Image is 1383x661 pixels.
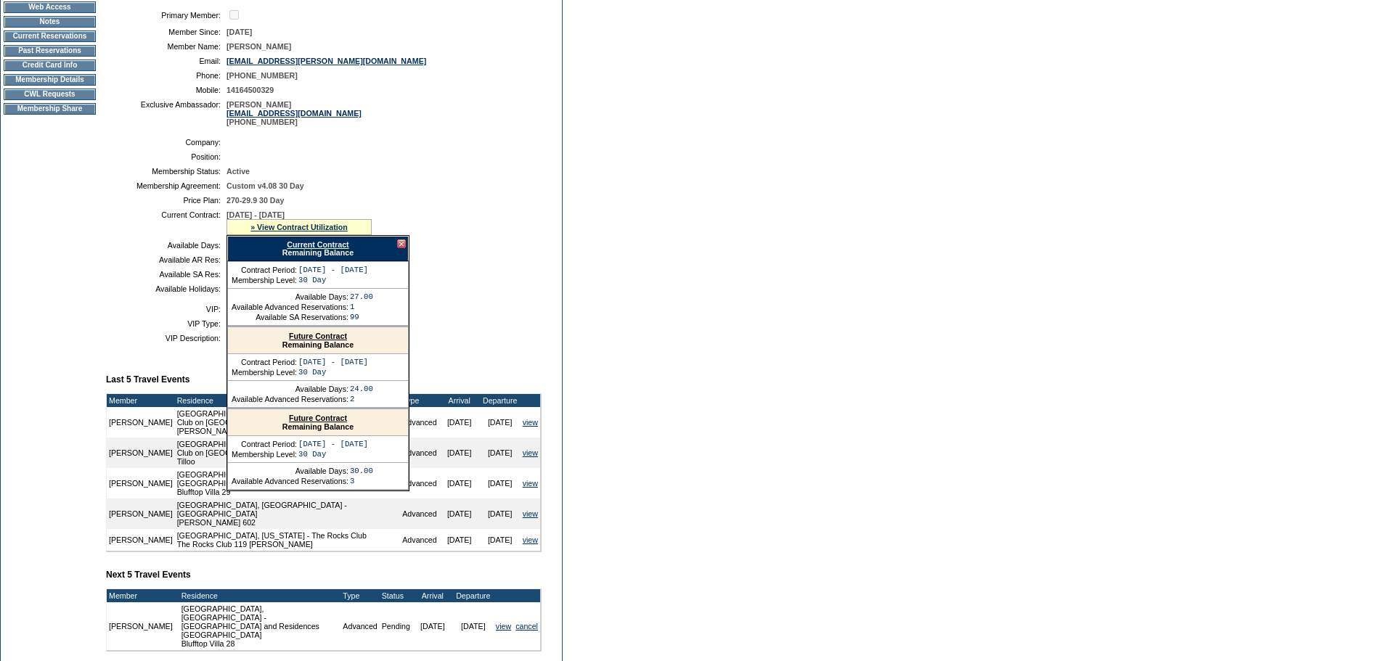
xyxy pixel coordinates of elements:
td: [PERSON_NAME] [107,498,175,529]
td: Membership Details [4,74,96,86]
td: Web Access [4,1,96,13]
td: [PERSON_NAME] [107,407,175,438]
td: 27.00 [350,292,373,301]
td: [DATE] [439,438,480,468]
td: [DATE] [439,468,480,498]
a: cancel [515,622,538,631]
td: 24.00 [350,385,373,393]
b: Next 5 Travel Events [106,570,191,580]
td: 30 Day [298,368,368,377]
td: 2 [350,395,373,403]
a: Future Contract [289,414,347,422]
td: [DATE] [480,498,521,529]
div: Remaining Balance [228,409,408,436]
td: Contract Period: [232,358,297,366]
td: Membership Status: [112,167,221,176]
td: Available Days: [112,241,221,250]
span: Custom v4.08 30 Day [227,181,304,190]
td: Type [340,589,379,602]
td: Status [380,589,412,602]
td: Phone: [112,71,221,80]
td: 1 [350,303,373,311]
div: Remaining Balance [227,236,409,261]
div: Remaining Balance [228,327,408,354]
td: [PERSON_NAME] [107,602,175,650]
td: [DATE] [453,602,494,650]
td: Departure [480,394,521,407]
span: 14164500329 [227,86,274,94]
td: Advanced [400,407,438,438]
td: [DATE] - [DATE] [298,266,368,274]
td: VIP Description: [112,334,221,342]
td: Residence [179,589,341,602]
a: [EMAIL_ADDRESS][PERSON_NAME][DOMAIN_NAME] [227,57,426,65]
span: [PERSON_NAME] [227,42,291,51]
td: Arrival [439,394,480,407]
td: Email: [112,57,221,65]
td: 30 Day [298,276,368,284]
td: Available SA Res: [112,270,221,279]
td: [DATE] [439,407,480,438]
td: Advanced [400,438,438,468]
td: [GEOGRAPHIC_DATA], [US_STATE] - The Rocks Club The Rocks Club 119 [PERSON_NAME] [175,529,401,551]
span: [DATE] - [DATE] [227,210,285,219]
td: Price Plan: [112,196,221,205]
td: Position: [112,152,221,161]
a: view [523,418,538,427]
td: VIP Type: [112,319,221,328]
td: [PERSON_NAME] [107,468,175,498]
td: 3 [350,477,373,485]
td: Type [400,394,438,407]
td: Member [107,589,175,602]
td: [DATE] [480,468,521,498]
td: Primary Member: [112,8,221,22]
td: 99 [350,313,373,321]
td: Past Reservations [4,45,96,57]
td: Contract Period: [232,266,297,274]
td: Membership Level: [232,276,297,284]
td: Exclusive Ambassador: [112,100,221,126]
a: view [523,509,538,518]
td: Advanced [400,529,438,551]
td: [DATE] [439,529,480,551]
td: Contract Period: [232,440,297,448]
td: Arrival [412,589,453,602]
td: [GEOGRAPHIC_DATA], [GEOGRAPHIC_DATA] - The Abaco Club on [GEOGRAPHIC_DATA] Tilloo [175,438,401,468]
td: CWL Requests [4,89,96,100]
td: Member Since: [112,28,221,36]
td: [DATE] [480,529,521,551]
td: Member Name: [112,42,221,51]
td: Current Contract: [112,210,221,235]
a: Current Contract [287,240,348,249]
td: Mobile: [112,86,221,94]
td: Residence [175,394,401,407]
a: Future Contract [289,332,347,340]
td: [GEOGRAPHIC_DATA], [GEOGRAPHIC_DATA] - [GEOGRAPHIC_DATA] and Residences [GEOGRAPHIC_DATA] Bluffto... [179,602,341,650]
td: Advanced [340,602,379,650]
td: Membership Level: [232,450,297,459]
td: [DATE] [480,438,521,468]
td: [PERSON_NAME] [107,438,175,468]
td: Available AR Res: [112,255,221,264]
span: [PERSON_NAME] [PHONE_NUMBER] [227,100,362,126]
td: [GEOGRAPHIC_DATA], [GEOGRAPHIC_DATA] - The Abaco Club on [GEOGRAPHIC_DATA] [PERSON_NAME] Point [175,407,401,438]
td: 30.00 [350,467,373,475]
td: Available SA Reservations: [232,313,348,321]
td: Member [107,394,175,407]
td: Available Advanced Reservations: [232,395,348,403]
td: Departure [453,589,494,602]
td: [GEOGRAPHIC_DATA], [GEOGRAPHIC_DATA] - [GEOGRAPHIC_DATA] and Residences [GEOGRAPHIC_DATA] Bluffto... [175,468,401,498]
td: Current Reservations [4,30,96,42]
td: [PERSON_NAME] [107,529,175,551]
a: view [523,448,538,457]
a: view [523,535,538,544]
a: » View Contract Utilization [250,223,348,231]
td: [DATE] - [DATE] [298,358,368,366]
a: view [496,622,511,631]
td: [DATE] [439,498,480,529]
td: Membership Level: [232,368,297,377]
td: Available Advanced Reservations: [232,477,348,485]
span: [DATE] [227,28,252,36]
td: Notes [4,16,96,28]
td: Available Days: [232,467,348,475]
